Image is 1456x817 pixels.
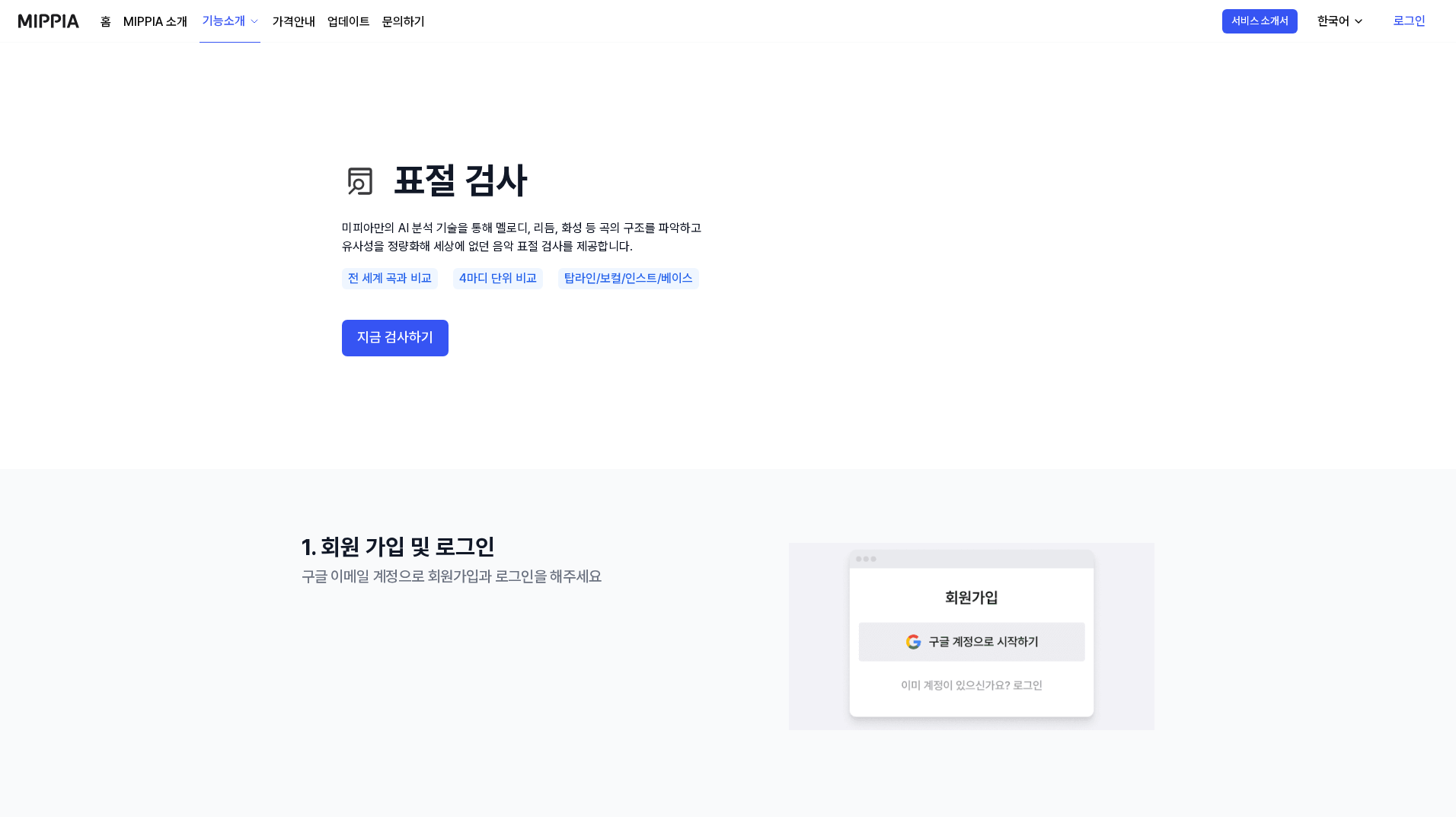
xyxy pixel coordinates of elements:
p: 미피아만의 AI 분석 기술을 통해 멜로디, 리듬, 화성 등 곡의 구조를 파악하고 유사성을 정량화해 세상에 없던 음악 표절 검사를 제공합니다. [342,219,707,256]
a: MIPPIA 소개 [123,13,187,31]
a: 가격안내 [273,13,315,31]
a: 홈 [101,13,111,31]
div: 기능소개 [200,12,248,30]
div: 4마디 단위 비교 [453,268,543,289]
button: 서비스 소개서 [1222,9,1298,34]
div: 구글 이메일 계정으로 회원가입과 로그인을 해주세요 [302,564,667,589]
button: 한국어 [1305,6,1374,37]
button: 기능소개 [200,1,260,43]
div: 전 세계 곡과 비교 [342,268,438,289]
div: 탑라인/보컬/인스트/베이스 [558,268,699,289]
button: 지금 검사하기 [342,320,449,356]
img: step1 [789,541,1154,732]
h1: 1. 회원 가입 및 로그인 [302,530,667,564]
a: 문의하기 [382,13,425,31]
div: 한국어 [1314,12,1352,30]
h1: 표절 검사 [342,155,707,206]
a: 업데이트 [327,13,370,31]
